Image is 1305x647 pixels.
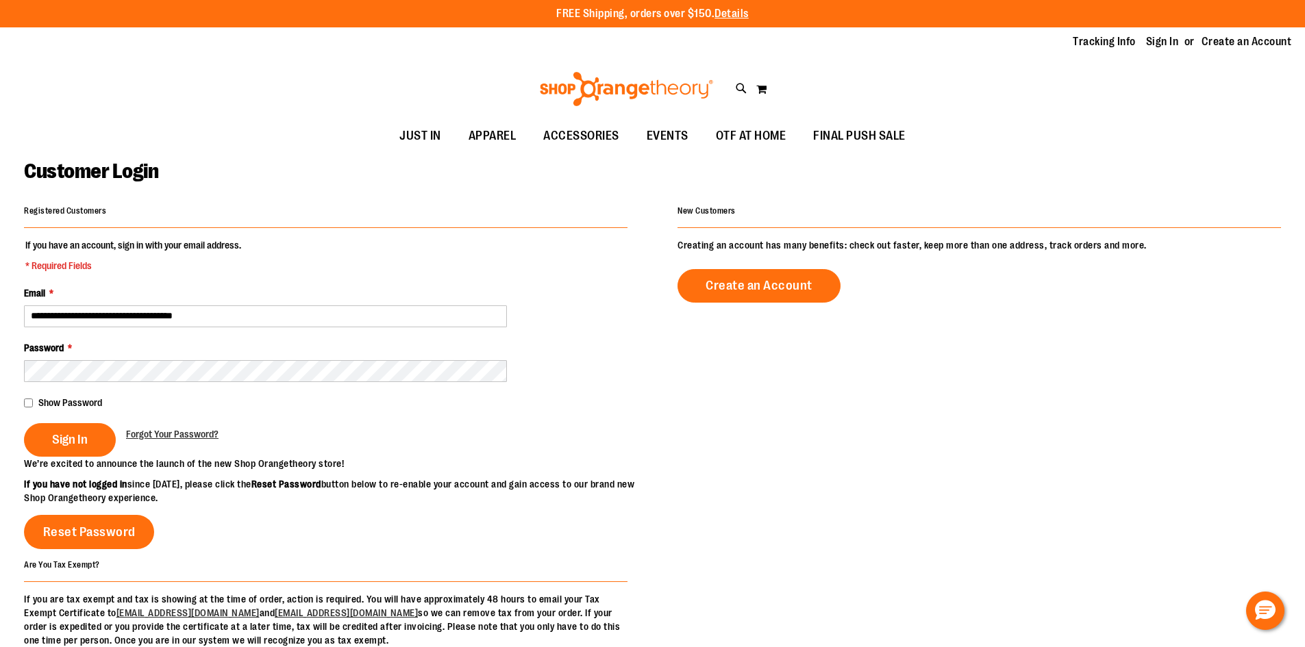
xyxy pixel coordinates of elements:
[43,524,136,540] span: Reset Password
[24,477,653,505] p: since [DATE], please click the button below to re-enable your account and gain access to our bran...
[399,120,441,151] span: JUST IN
[633,120,702,152] a: EVENTS
[556,6,749,22] p: FREE Shipping, orders over $150.
[24,457,653,470] p: We’re excited to announce the launch of the new Shop Orangetheory store!
[24,206,106,216] strong: Registered Customers
[799,120,919,152] a: FINAL PUSH SALE
[126,429,219,440] span: Forgot Your Password?
[386,120,455,152] a: JUST IN
[24,160,158,183] span: Customer Login
[678,269,841,303] a: Create an Account
[455,120,530,152] a: APPAREL
[716,120,786,151] span: OTF AT HOME
[702,120,800,152] a: OTF AT HOME
[24,515,154,549] a: Reset Password
[543,120,619,151] span: ACCESSORIES
[24,238,243,272] legend: If you have an account, sign in with your email address.
[678,238,1281,252] p: Creating an account has many benefits: check out faster, keep more than one address, track orders...
[24,592,627,647] p: If you are tax exempt and tax is showing at the time of order, action is required. You will have ...
[24,342,64,353] span: Password
[52,432,88,447] span: Sign In
[530,120,633,152] a: ACCESSORIES
[275,607,418,618] a: [EMAIL_ADDRESS][DOMAIN_NAME]
[25,259,241,272] span: * Required Fields
[538,72,715,106] img: Shop Orangetheory
[24,288,45,299] span: Email
[706,278,812,293] span: Create an Account
[1146,34,1179,49] a: Sign In
[1073,34,1136,49] a: Tracking Info
[469,120,517,151] span: APPAREL
[24,423,116,457] button: Sign In
[24,479,127,490] strong: If you have not logged in
[116,607,260,618] a: [EMAIL_ADDRESS][DOMAIN_NAME]
[1246,592,1284,630] button: Hello, have a question? Let’s chat.
[678,206,736,216] strong: New Customers
[714,8,749,20] a: Details
[647,120,688,151] span: EVENTS
[813,120,906,151] span: FINAL PUSH SALE
[1202,34,1292,49] a: Create an Account
[251,479,321,490] strong: Reset Password
[24,559,100,569] strong: Are You Tax Exempt?
[38,397,102,408] span: Show Password
[126,427,219,441] a: Forgot Your Password?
